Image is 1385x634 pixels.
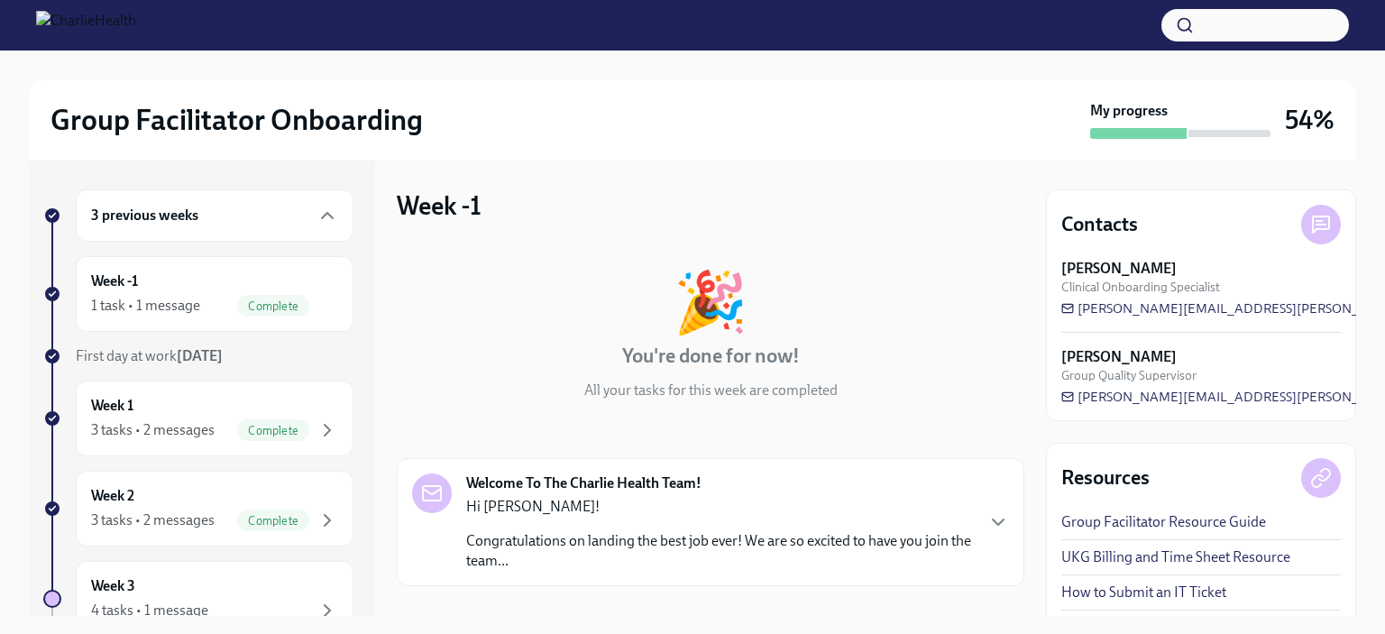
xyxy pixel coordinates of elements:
strong: My progress [1090,101,1168,121]
strong: Welcome To The Charlie Health Team! [466,473,702,493]
img: CharlieHealth [36,11,136,40]
span: Group Quality Supervisor [1061,367,1197,384]
div: 1 task • 1 message [91,296,200,316]
div: 🎉 [674,272,748,332]
strong: [PERSON_NAME] [1061,259,1177,279]
p: Hi [PERSON_NAME]! [466,497,973,517]
span: Complete [237,299,309,313]
h4: Contacts [1061,211,1138,238]
a: Week 13 tasks • 2 messagesComplete [43,381,353,456]
h2: Group Facilitator Onboarding [50,102,423,138]
span: Clinical Onboarding Specialist [1061,279,1220,296]
div: 3 tasks • 2 messages [91,510,215,530]
span: Complete [237,514,309,528]
strong: [PERSON_NAME] [1061,347,1177,367]
h4: You're done for now! [622,343,800,370]
h4: Resources [1061,464,1150,492]
div: 3 previous weeks [76,189,353,242]
h3: Week -1 [397,189,482,222]
h6: Week -1 [91,271,138,291]
div: 4 tasks • 1 message [91,601,208,620]
p: Congratulations on landing the best job ever! We are so excited to have you join the team... [466,531,973,571]
a: First day at work[DATE] [43,346,353,366]
a: Group Facilitator Resource Guide [1061,512,1266,532]
a: Week -11 task • 1 messageComplete [43,256,353,332]
h6: 3 previous weeks [91,206,198,225]
h6: Week 2 [91,486,134,506]
span: Complete [237,424,309,437]
strong: [DATE] [177,347,223,364]
h6: Week 1 [91,396,133,416]
a: Week 23 tasks • 2 messagesComplete [43,471,353,547]
a: UKG Billing and Time Sheet Resource [1061,547,1290,567]
div: 3 tasks • 2 messages [91,420,215,440]
h3: 54% [1285,104,1335,136]
a: How to Submit an IT Ticket [1061,583,1226,602]
h6: Week 3 [91,576,135,596]
p: All your tasks for this week are completed [584,381,838,400]
span: First day at work [76,347,223,364]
